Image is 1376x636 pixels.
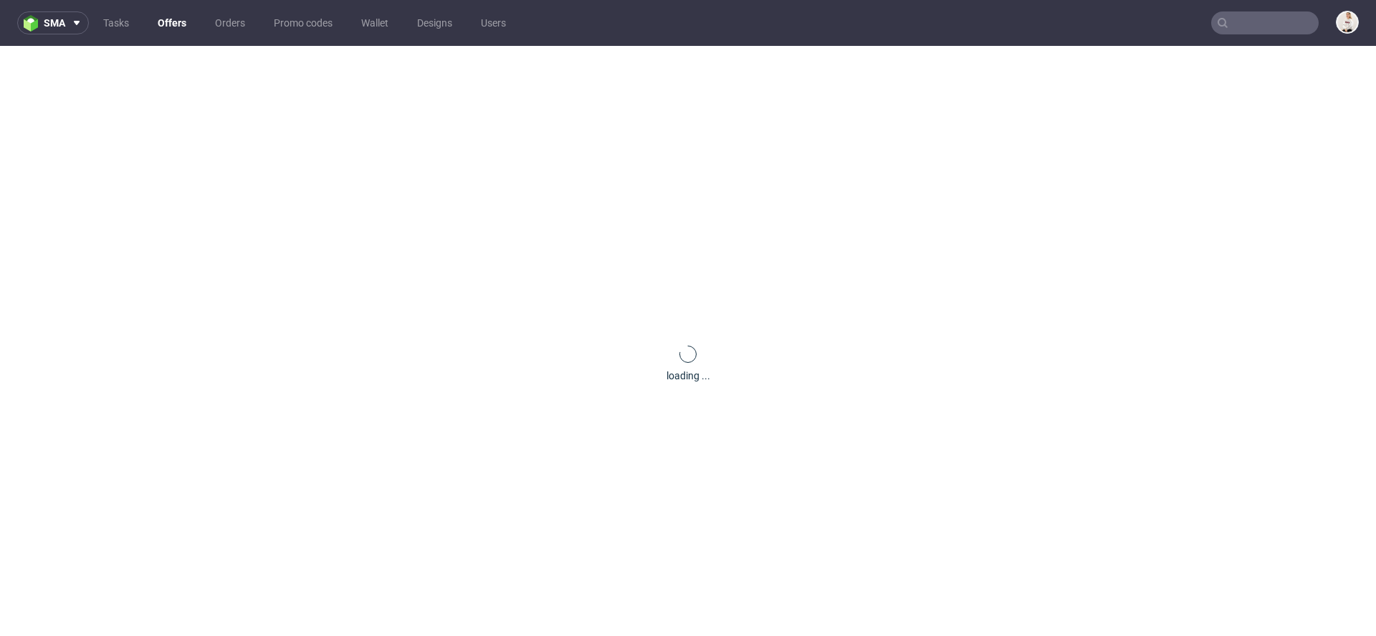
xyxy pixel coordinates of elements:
button: sma [17,11,89,34]
a: Designs [408,11,461,34]
a: Offers [149,11,195,34]
img: Mari Fok [1337,12,1357,32]
a: Users [472,11,515,34]
a: Tasks [95,11,138,34]
a: Orders [206,11,254,34]
a: Wallet [353,11,397,34]
span: sma [44,18,65,28]
img: logo [24,15,44,32]
div: loading ... [666,369,710,383]
a: Promo codes [265,11,341,34]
